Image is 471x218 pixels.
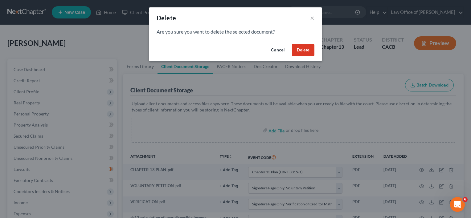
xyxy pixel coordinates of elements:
[450,197,465,212] iframe: Intercom live chat
[310,14,314,22] button: ×
[266,44,289,56] button: Cancel
[463,197,468,202] span: 6
[157,14,176,22] div: Delete
[157,28,314,35] p: Are you sure you want to delete the selected document?
[292,44,314,56] button: Delete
